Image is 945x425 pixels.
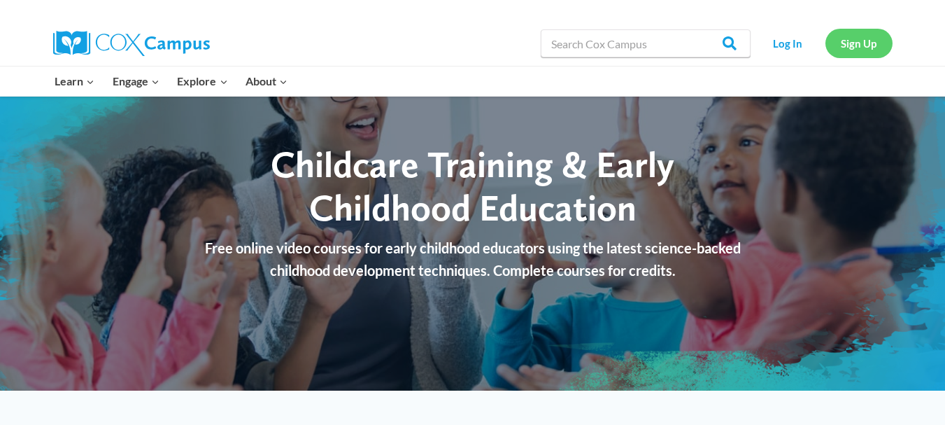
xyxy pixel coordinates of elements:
[46,67,297,96] nav: Primary Navigation
[541,29,751,57] input: Search Cox Campus
[46,67,104,96] button: Child menu of Learn
[236,67,297,96] button: Child menu of About
[271,142,674,230] span: Childcare Training & Early Childhood Education
[758,29,818,57] a: Log In
[190,237,756,281] p: Free online video courses for early childhood educators using the latest science-backed childhood...
[758,29,893,57] nav: Secondary Navigation
[169,67,237,96] button: Child menu of Explore
[104,67,169,96] button: Child menu of Engage
[53,31,210,56] img: Cox Campus
[825,29,893,57] a: Sign Up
